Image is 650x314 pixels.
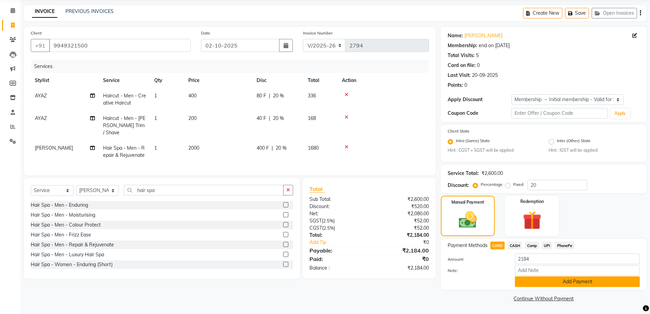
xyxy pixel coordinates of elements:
span: Payment Methods [448,242,488,249]
div: Coupon Code [448,110,512,117]
span: | [269,115,270,122]
th: Disc [252,73,304,88]
div: Services [31,60,434,73]
div: Balance : [304,264,369,272]
a: [PERSON_NAME] [464,32,503,39]
div: Card on file: [448,62,476,69]
div: ₹2,184.00 [369,264,434,272]
div: ₹52.00 [369,217,434,224]
label: Redemption [520,199,544,205]
span: 168 [308,115,316,121]
div: 5 [476,52,479,59]
div: ₹2,184.00 [369,246,434,255]
div: Sub Total: [304,196,369,203]
span: [PERSON_NAME] [35,145,73,151]
input: Search by Name/Mobile/Email/Code [49,39,191,52]
a: PREVIOUS INVOICES [66,8,114,14]
button: Save [565,8,589,18]
div: 0 [464,82,467,89]
span: PhonePe [555,242,575,249]
div: Apply Discount [448,96,512,103]
span: 20 % [273,92,284,99]
label: Intra (Same) State [456,138,490,146]
div: Hair Spa - Men - Frizz Ease [31,231,91,238]
span: 2.5% [323,225,334,231]
span: 20 % [273,115,284,122]
span: 80 F [257,92,266,99]
div: ₹520.00 [369,203,434,210]
div: Hair Spa - Men - Repair & Rejuvenate [31,241,114,248]
button: Add Payment [515,276,640,287]
img: _cash.svg [453,209,482,230]
div: Hair Spa - Men - Colour Protect [31,221,101,229]
div: Membership: [448,42,477,49]
div: Paid: [304,255,369,263]
div: Points: [448,82,463,89]
span: UPI [542,242,552,249]
span: 200 [188,115,197,121]
div: 0 [477,62,480,69]
a: Add Tip [304,239,380,246]
span: CGST [309,225,322,231]
div: Service Total: [448,170,479,177]
div: Hair Spa - Men - Enduring [31,202,88,209]
div: ( ) [304,224,369,232]
button: Apply [610,108,630,119]
span: Haircut - Men - [PERSON_NAME] Trim / Shave [103,115,145,136]
div: ₹2,600.00 [369,196,434,203]
span: CASH [507,242,522,249]
div: Payable: [304,246,369,255]
label: Manual Payment [451,199,484,205]
input: Search or Scan [124,185,284,195]
a: Continue Without Payment [442,295,645,302]
div: Discount: [304,203,369,210]
th: Service [99,73,150,88]
div: ₹0 [380,239,434,246]
div: 20-09-2025 [472,72,498,79]
div: Total: [304,232,369,239]
label: Invoice Number [303,30,333,36]
span: 1 [154,145,157,151]
a: INVOICE [32,5,57,18]
img: _gift.svg [517,209,547,232]
small: Hint : CGST + SGST will be applied [448,147,539,153]
div: Hair Spa - Women - Enduring (Short) [31,261,113,268]
button: Create New [523,8,562,18]
label: Inter (Other) State [557,138,591,146]
span: 1 [154,115,157,121]
div: Name: [448,32,463,39]
th: Price [184,73,252,88]
label: Client State [448,128,470,134]
input: Amount [515,254,640,264]
span: | [269,92,270,99]
label: Note: [443,268,510,274]
span: 336 [308,93,316,99]
span: 1 [154,93,157,99]
span: 400 F [257,145,269,152]
span: 20 % [276,145,287,152]
span: 40 F [257,115,266,122]
input: Enter Offer / Coupon Code [511,108,608,119]
label: Fixed [513,181,523,188]
input: Add Note [515,265,640,276]
label: Percentage [481,181,503,188]
span: 400 [188,93,197,99]
span: | [272,145,273,152]
span: Hair Spa - Men - Repair & Rejuvenate [103,145,145,158]
button: +91 [31,39,50,52]
span: 2000 [188,145,199,151]
th: Total [304,73,338,88]
div: end on [DATE] [479,42,510,49]
span: Haircut - Men - Creative Haircut [103,93,146,106]
th: Qty [150,73,184,88]
div: Hair Spa - Men - Luxury Hair Spa [31,251,104,258]
span: 1680 [308,145,319,151]
span: Total [309,186,325,193]
th: Action [338,73,429,88]
span: CARD [490,242,505,249]
span: SGST [309,218,322,224]
div: Total Visits: [448,52,475,59]
div: ₹2,080.00 [369,210,434,217]
label: Client [31,30,42,36]
th: Stylist [31,73,99,88]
